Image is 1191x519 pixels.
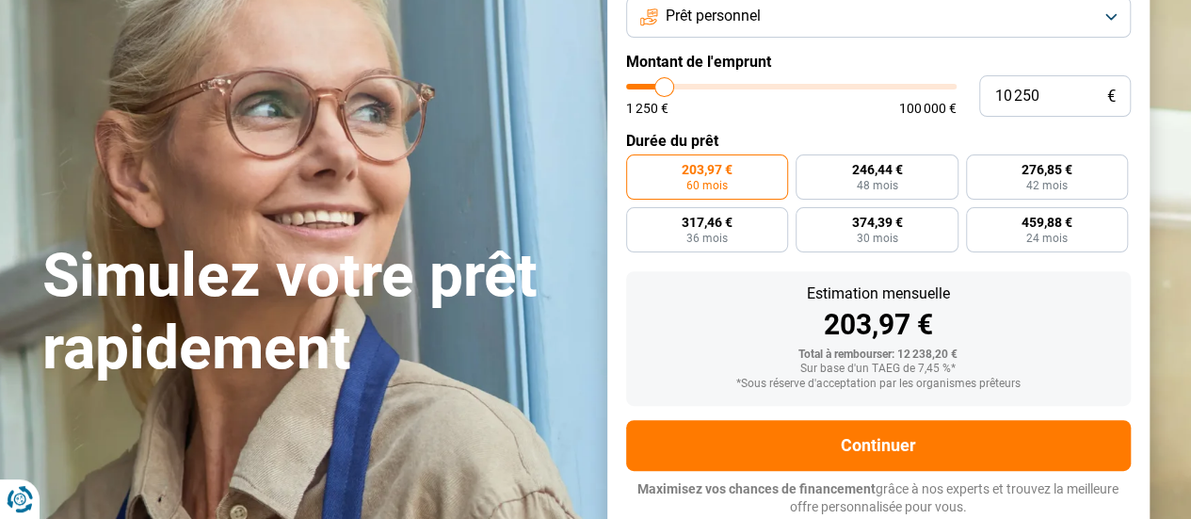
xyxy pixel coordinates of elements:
[626,480,1131,517] p: grâce à nos experts et trouvez la meilleure offre personnalisée pour vous.
[899,102,957,115] span: 100 000 €
[686,233,728,244] span: 36 mois
[1022,163,1072,176] span: 276,85 €
[641,286,1116,301] div: Estimation mensuelle
[856,233,897,244] span: 30 mois
[637,481,876,496] span: Maximisez vos chances de financement
[641,378,1116,391] div: *Sous réserve d'acceptation par les organismes prêteurs
[626,53,1131,71] label: Montant de l'emprunt
[682,216,732,229] span: 317,46 €
[641,311,1116,339] div: 203,97 €
[1022,216,1072,229] span: 459,88 €
[626,420,1131,471] button: Continuer
[856,180,897,191] span: 48 mois
[42,240,585,385] h1: Simulez votre prêt rapidement
[1107,89,1116,105] span: €
[626,102,668,115] span: 1 250 €
[666,6,761,26] span: Prêt personnel
[1026,180,1068,191] span: 42 mois
[641,349,1116,362] div: Total à rembourser: 12 238,20 €
[641,363,1116,376] div: Sur base d'un TAEG de 7,45 %*
[626,132,1131,150] label: Durée du prêt
[682,163,732,176] span: 203,97 €
[851,216,902,229] span: 374,39 €
[686,180,728,191] span: 60 mois
[851,163,902,176] span: 246,44 €
[1026,233,1068,244] span: 24 mois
